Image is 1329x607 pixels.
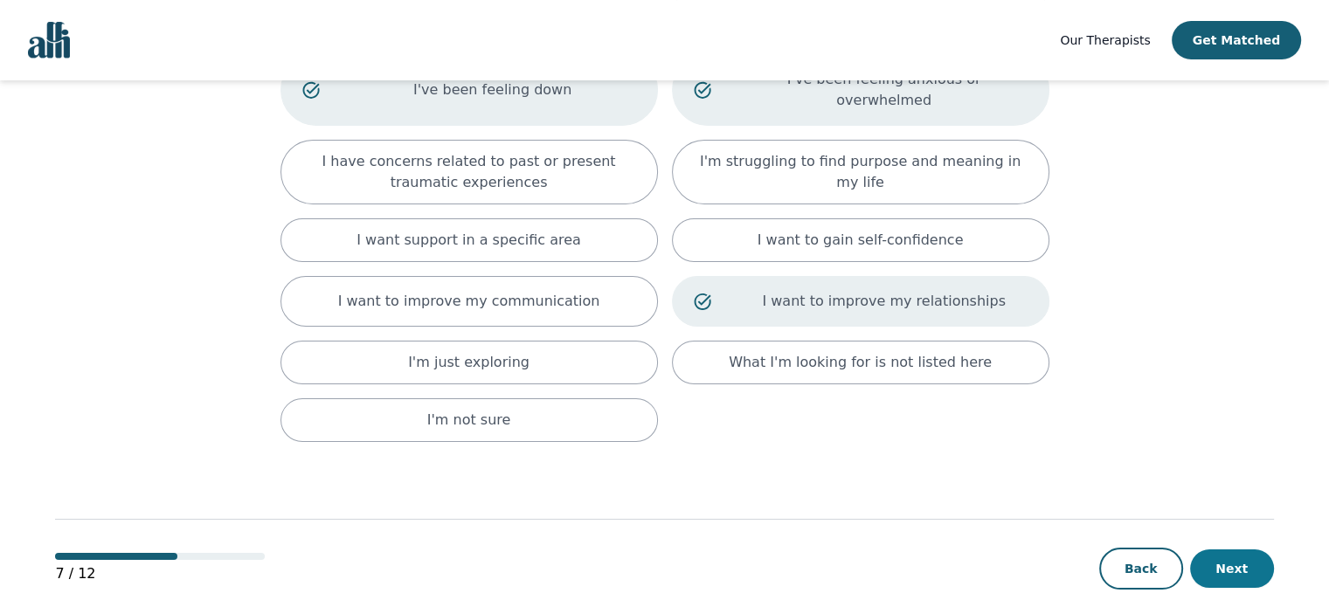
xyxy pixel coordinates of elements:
img: alli logo [28,22,70,59]
p: 7 / 12 [55,563,265,584]
p: I'm just exploring [408,352,530,373]
p: I'm not sure [427,410,511,431]
button: Get Matched [1172,21,1301,59]
p: I've been feeling down [350,79,636,100]
p: What I'm looking for is not listed here [729,352,992,373]
p: I want to improve my communication [338,291,600,312]
p: I want support in a specific area [356,230,581,251]
p: I want to gain self-confidence [758,230,964,251]
a: Our Therapists [1060,30,1150,51]
p: I've been feeling anxious or overwhelmed [741,69,1028,111]
p: I want to improve my relationships [741,291,1028,312]
button: Next [1190,549,1274,588]
p: I have concerns related to past or present traumatic experiences [302,151,636,193]
p: I'm struggling to find purpose and meaning in my life [694,151,1028,193]
span: Our Therapists [1060,33,1150,47]
button: Back [1099,548,1183,590]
